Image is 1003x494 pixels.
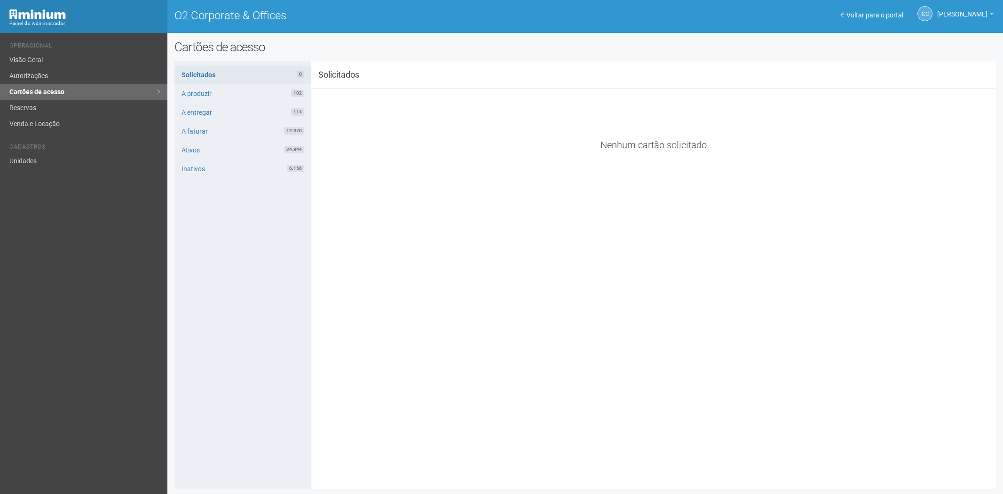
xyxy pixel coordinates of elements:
span: 0 [297,71,304,78]
a: A faturar12.970 [174,122,311,140]
a: Ativos24.844 [174,141,311,159]
div: Painel do Administrador [9,19,160,28]
a: Inativos6.156 [174,160,311,178]
span: 6.156 [287,165,304,172]
span: 114 [291,108,304,116]
span: Nenhum cartão solicitado [600,139,707,151]
a: A produzir102 [174,85,311,103]
span: 12.970 [284,127,304,135]
h3: Solicitados [311,71,426,79]
a: A entregar114 [174,104,311,121]
li: Operacional [9,42,160,52]
span: 24.844 [284,146,304,153]
a: Voltar para o portal [841,11,903,19]
li: Cadastros [9,143,160,153]
a: Solicitados0 [174,66,311,84]
h2: Cartões de acesso [174,40,996,54]
span: Camila Catarina Lima [937,1,987,18]
span: 102 [291,89,304,97]
h1: O2 Corporate & Offices [174,9,578,22]
img: Minium [9,9,66,19]
a: [PERSON_NAME] [937,12,994,19]
a: CC [917,6,932,21]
